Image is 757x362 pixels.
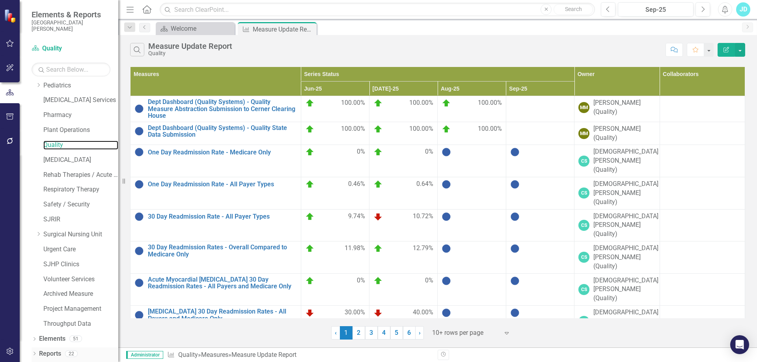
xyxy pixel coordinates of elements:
div: [DEMOGRAPHIC_DATA][PERSON_NAME] (Quality) [593,308,658,335]
a: Archived Measure [43,290,118,299]
td: Double-Click to Edit [660,241,745,274]
img: No Information [510,308,520,317]
td: Double-Click to Edit [660,177,745,210]
a: [MEDICAL_DATA] Services [43,96,118,105]
small: [GEOGRAPHIC_DATA][PERSON_NAME] [32,19,110,32]
a: 6 [403,326,416,340]
a: Quality [178,351,198,358]
a: Quality [32,44,110,53]
span: 1 [340,326,352,340]
a: Surgical Nursing Unit [43,230,118,239]
a: Elements [39,334,65,343]
div: » » [167,351,432,360]
div: CS [578,156,589,167]
img: No Information [510,276,520,286]
button: Sep-25 [618,2,694,17]
td: Double-Click to Edit Right Click for Context Menu [131,96,301,122]
div: CS [578,252,589,263]
img: No Information [134,212,144,221]
a: Dept Dashboard (Quality Systems) - Quality State Data Submission [148,124,297,138]
span: 30.00% [345,308,365,317]
span: 100.00% [341,124,365,134]
span: Administrator [126,351,163,359]
td: Double-Click to Edit [574,122,660,145]
span: 0% [425,276,433,286]
a: 3 [365,326,378,340]
span: 0% [425,147,433,157]
a: [MEDICAL_DATA] 30 Day Readmission Rates - All Payers and Medicare Only [148,308,297,322]
span: 9.74% [348,212,365,221]
div: CS [578,187,589,199]
div: [DEMOGRAPHIC_DATA][PERSON_NAME] (Quality) [593,276,658,303]
a: Reports [39,349,61,358]
a: SJRIR [43,215,118,224]
img: On Target [373,98,383,108]
td: Double-Click to Edit [660,209,745,241]
td: Double-Click to Edit [574,145,660,177]
span: 11.98% [345,244,365,253]
td: Double-Click to Edit [574,273,660,306]
a: Volunteer Services [43,275,118,284]
a: Rehab Therapies / Acute Wound Care [43,171,118,180]
a: Project Management [43,304,118,314]
td: Double-Click to Edit [574,306,660,338]
span: 0% [357,276,365,286]
td: Double-Click to Edit [660,96,745,122]
a: 2 [352,326,365,340]
img: On Target [305,98,315,108]
div: CS [578,220,589,231]
td: Double-Click to Edit [574,241,660,274]
div: [DEMOGRAPHIC_DATA][PERSON_NAME] (Quality) [593,147,658,175]
img: No Information [442,212,451,221]
div: Welcome [171,24,233,33]
img: Below Plan [373,212,383,221]
img: On Target [373,276,383,286]
td: Double-Click to Edit [660,122,745,145]
span: 12.79% [413,244,433,253]
div: CS [578,284,589,295]
div: [PERSON_NAME] (Quality) [593,124,655,143]
img: No Information [510,147,520,157]
img: No Information [134,246,144,256]
div: 51 [69,336,82,342]
div: Measure Update Report [231,351,296,358]
img: On Target [373,244,383,253]
span: ‹ [335,329,337,336]
td: Double-Click to Edit Right Click for Context Menu [131,209,301,241]
td: Double-Click to Edit [574,209,660,241]
img: No Information [134,126,144,136]
img: No Information [442,147,451,157]
td: Double-Click to Edit [660,273,745,306]
a: SJHP Clinics [43,260,118,269]
img: On Target [305,147,315,157]
div: 22 [65,350,78,357]
img: No Information [134,180,144,189]
img: Below Plan [305,308,315,317]
img: No Information [442,244,451,253]
img: On Target [373,180,383,189]
div: JD [736,2,750,17]
td: Double-Click to Edit [574,96,660,122]
button: Search [554,4,593,15]
span: 100.00% [478,98,502,108]
a: Pediatrics [43,81,118,90]
td: Double-Click to Edit Right Click for Context Menu [131,306,301,338]
td: Double-Click to Edit Right Click for Context Menu [131,177,301,210]
span: 0% [357,147,365,157]
img: No Information [442,180,451,189]
span: Elements & Reports [32,10,110,19]
img: On Target [305,180,315,189]
a: 30 Day Readmission Rate - All Payer Types [148,213,297,220]
img: Below Plan [373,308,383,317]
a: Dept Dashboard (Quality Systems) - Quality Measure Abstraction Submission to Cerner Clearing House [148,98,297,119]
td: Double-Click to Edit Right Click for Context Menu [131,145,301,177]
a: [MEDICAL_DATA] [43,156,118,165]
img: On Target [305,124,315,134]
span: 100.00% [409,98,433,108]
span: 100.00% [341,98,365,108]
img: No Information [510,180,520,189]
span: 0.64% [416,180,433,189]
span: 40.00% [413,308,433,317]
div: Measure Update Report [253,24,315,34]
span: 10.72% [413,212,433,221]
